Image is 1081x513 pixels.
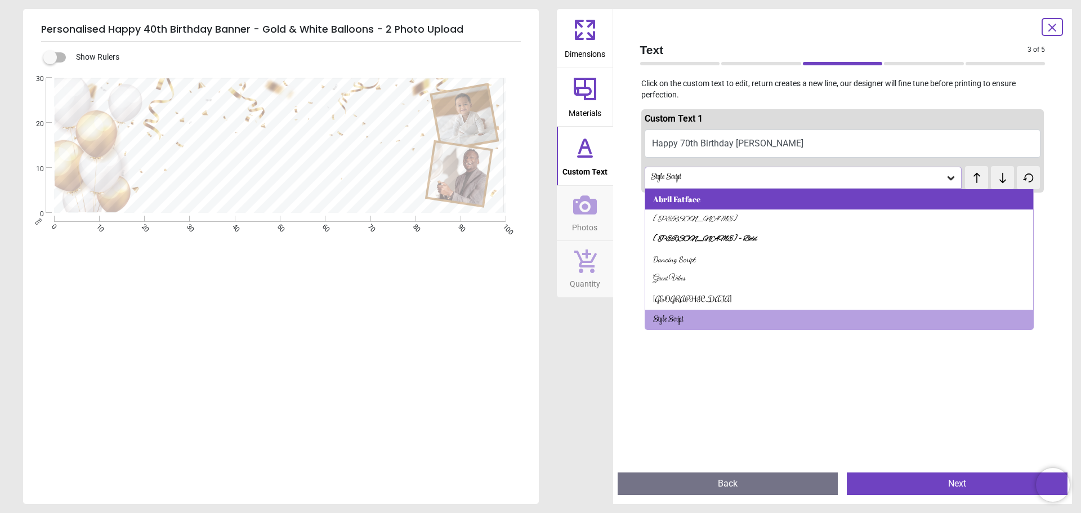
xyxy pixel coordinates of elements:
span: Materials [569,102,601,119]
button: Happy 70th Birthday [PERSON_NAME] [645,130,1041,158]
button: Back [618,472,838,495]
div: Great Vibes [653,274,685,285]
div: [PERSON_NAME] - Bold [653,234,757,245]
h5: Personalised Happy 40th Birthday Banner - Gold & White Balloons - 2 Photo Upload [41,18,521,42]
button: Next [847,472,1067,495]
iframe: Brevo live chat [1036,468,1070,502]
div: Show Rulers [50,51,539,64]
span: Photos [572,217,597,234]
button: Materials [557,68,613,127]
button: Custom Text [557,127,613,185]
span: Quantity [570,273,600,290]
div: [GEOGRAPHIC_DATA] [653,294,732,305]
button: Photos [557,186,613,241]
span: Text [640,42,1028,58]
span: Custom Text [562,161,607,178]
span: 20 [23,119,44,129]
div: Dancing Script [653,254,696,265]
div: Style Script [653,314,684,325]
div: Abril Fatface [653,194,700,205]
span: 30 [23,74,44,84]
button: Quantity [557,241,613,297]
p: Click on the custom text to edit, return creates a new line, our designer will fine tune before p... [631,78,1055,100]
span: Custom Text 1 [645,113,703,124]
button: Dimensions [557,9,613,68]
span: 10 [23,164,44,174]
span: Dimensions [565,43,605,60]
div: Style Script [650,173,946,182]
span: 0 [23,209,44,219]
div: [PERSON_NAME] [653,214,738,225]
span: 3 of 5 [1028,45,1045,55]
